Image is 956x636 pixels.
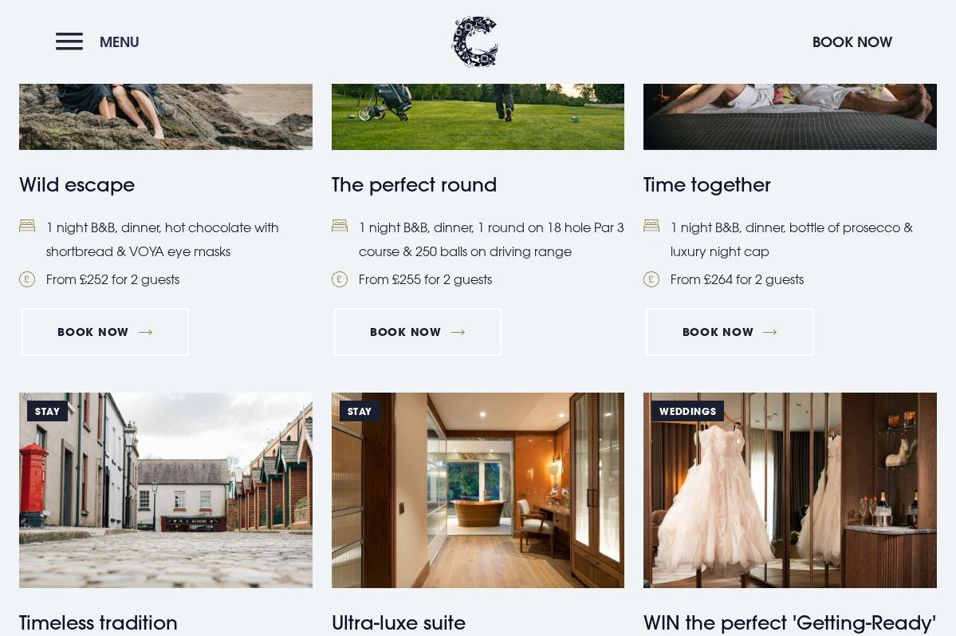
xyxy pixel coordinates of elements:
[643,219,659,233] img: Bed
[805,25,900,59] button: Book Now
[19,271,35,287] img: Pound Coin
[340,401,380,421] span: Stay
[334,308,502,356] a: Book Now
[332,393,625,588] img: https://clandeboyelodge.s3-assets.com/offer-thumbnails/Ultra-luxe-suite-special-offer-thumbnail.jpg
[332,215,625,264] li: 1 night B&B, dinner, 1 round on 18 hole Par 3 course & 250 balls on driving range
[643,215,937,264] li: 1 night B&B, dinner, bottle of prosecco & luxury night cap
[646,308,813,356] a: Book Now
[22,308,189,356] a: BOOK NOW
[100,33,140,51] span: Menu
[332,267,625,291] li: From £255 for 2 guests
[332,271,348,287] img: Pound Coin
[19,267,313,291] li: From £252 for 2 guests
[643,393,937,588] img: https://clandeboyelodge.s3-assets.com/offer-thumbnails/dressing-room-suite-competition.png
[19,219,35,233] img: Bed
[332,219,348,233] img: Bed
[332,170,625,199] h4: The perfect round
[451,16,499,68] img: Clandeboye Lodge
[643,271,659,287] img: Pound Coin
[27,401,68,421] span: STAY
[651,401,724,421] span: WEDDINGS
[643,267,937,291] li: From £264 for 2 guests
[19,215,313,264] li: 1 night B&B, dinner, hot chocolate with shortbread & VOYA eye masks
[643,170,937,199] h4: Time together
[19,170,313,199] h4: Wild escape
[19,393,313,588] img: https://clandeboyelodge.s3-assets.com/offer-thumbnails/Timeless-tradition-special-offers.png
[56,25,148,59] button: Menu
